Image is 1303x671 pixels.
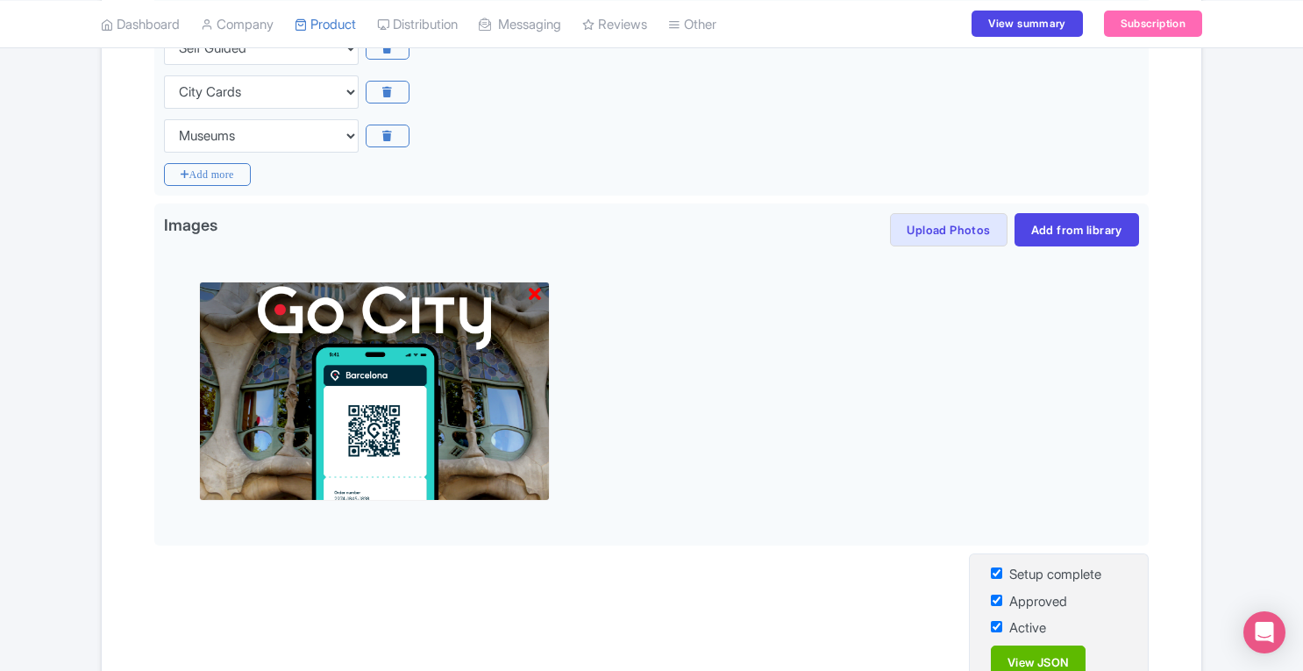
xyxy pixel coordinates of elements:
a: Subscription [1104,11,1202,37]
label: Setup complete [1009,565,1101,585]
button: Upload Photos [890,213,1007,246]
label: Active [1009,618,1046,639]
img: jmwyq6fpivgkejv2yo2c.png [199,282,550,501]
a: Add from library [1015,213,1139,246]
span: Images [164,213,217,241]
i: Add more [164,163,251,186]
a: View summary [972,11,1082,37]
label: Approved [1009,592,1067,612]
div: Open Intercom Messenger [1243,611,1285,653]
